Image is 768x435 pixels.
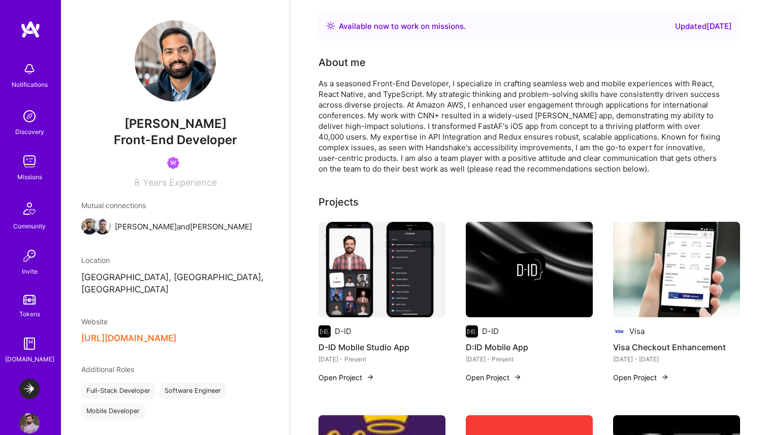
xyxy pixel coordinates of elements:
[17,196,42,221] img: Community
[514,373,522,381] img: arrow-right
[17,379,42,399] a: LaunchDarkly: Experimentation Delivery Team
[19,413,40,433] img: User Avatar
[613,325,625,338] img: Company logo
[81,116,269,131] span: [PERSON_NAME]
[19,309,40,319] div: Tokens
[327,22,335,30] img: Availability
[466,354,593,364] div: [DATE] - Present
[661,373,669,381] img: arrow-right
[513,253,546,286] img: Company logo
[339,20,466,32] div: Available now to work on missions .
[159,383,226,399] div: Software Engineer
[318,341,445,354] h4: D-ID Mobile Studio App
[135,20,216,102] img: User Avatar
[318,325,331,338] img: Company logo
[318,55,366,70] div: About me
[81,383,155,399] div: Full-Stack Developer
[81,317,108,326] span: Website
[134,177,140,188] span: 8
[17,172,42,182] div: Missions
[318,354,445,364] div: [DATE] - Present
[81,218,98,235] img: Emiliano Gonzalez
[613,354,740,364] div: [DATE] - [DATE]
[675,20,732,32] div: Updated [DATE]
[81,365,134,374] span: Additional Roles
[613,372,669,383] button: Open Project
[167,157,179,169] img: Been on Mission
[81,333,176,344] button: [URL][DOMAIN_NAME]
[22,266,38,277] div: Invite
[81,255,269,265] div: Location
[5,354,54,364] div: [DOMAIN_NAME]
[466,325,478,338] img: Company logo
[19,246,40,266] img: Invite
[81,272,269,296] p: [GEOGRAPHIC_DATA], [GEOGRAPHIC_DATA], [GEOGRAPHIC_DATA]
[19,106,40,126] img: discovery
[19,333,40,354] img: guide book
[613,222,740,317] img: Visa Checkout Enhancement
[20,20,41,39] img: logo
[482,326,499,337] div: D-ID
[81,403,145,419] div: Mobile Developer
[19,151,40,172] img: teamwork
[94,218,111,235] img: Antonio Hernández
[318,222,445,317] img: D-ID Mobile Studio App
[17,413,42,433] a: User Avatar
[335,326,351,337] div: D-ID
[23,295,36,305] img: tokens
[12,79,48,90] div: Notifications
[114,132,237,147] span: Front-End Developer
[613,341,740,354] h4: Visa Checkout Enhancement
[143,177,217,188] span: Years Experience
[15,126,44,137] div: Discovery
[466,372,522,383] button: Open Project
[81,200,269,211] span: Mutual connections
[318,372,374,383] button: Open Project
[318,78,725,174] div: As a seasoned Front-End Developer, I specialize in crafting seamless web and mobile experiences w...
[19,59,40,79] img: bell
[366,373,374,381] img: arrow-right
[115,221,252,232] span: [PERSON_NAME] and [PERSON_NAME]
[629,326,645,337] div: Visa
[466,341,593,354] h4: D:ID Mobile App
[19,379,40,399] img: LaunchDarkly: Experimentation Delivery Team
[466,222,593,317] img: cover
[318,194,359,210] div: Projects
[13,221,46,231] div: Community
